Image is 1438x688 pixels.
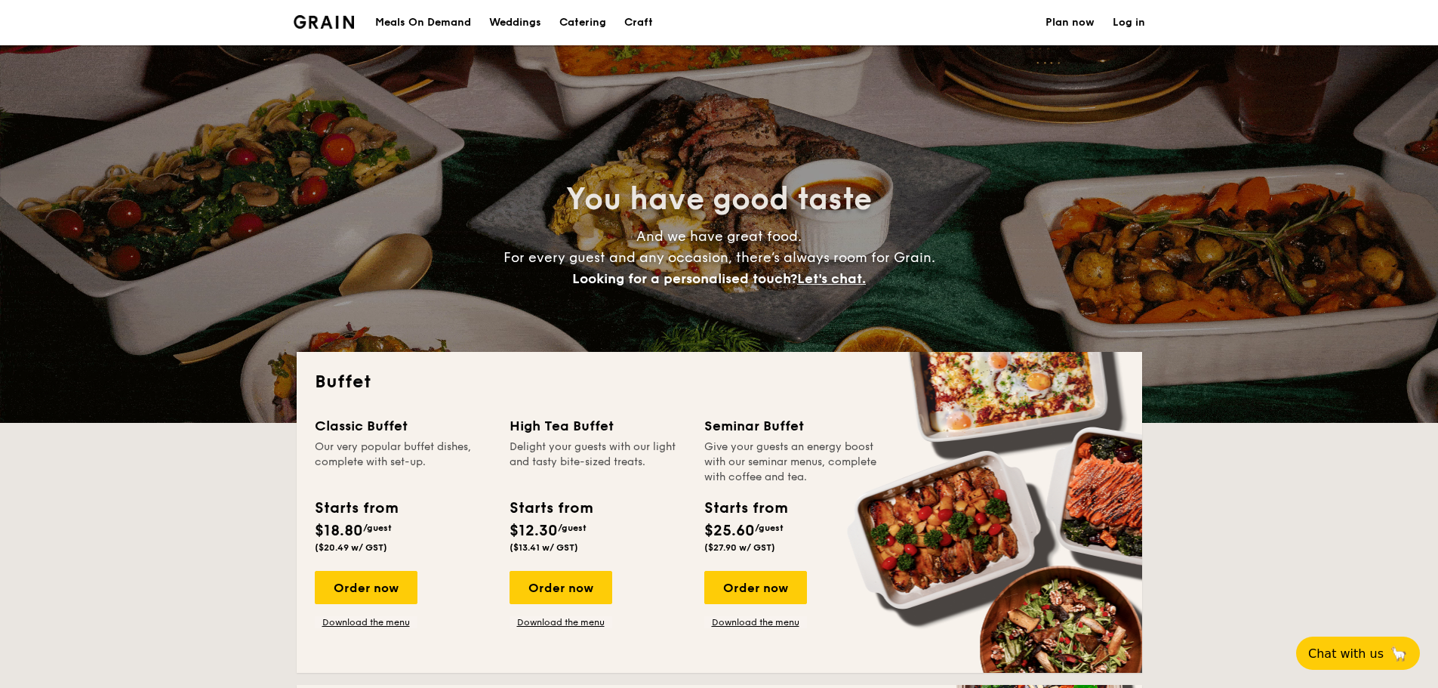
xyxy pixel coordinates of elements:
[315,616,417,628] a: Download the menu
[1390,645,1408,662] span: 🦙
[704,616,807,628] a: Download the menu
[572,270,797,287] span: Looking for a personalised touch?
[704,440,881,485] div: Give your guests an energy boost with our seminar menus, complete with coffee and tea.
[315,415,491,437] div: Classic Buffet
[704,522,755,540] span: $25.60
[704,571,807,604] div: Order now
[315,370,1124,394] h2: Buffet
[294,15,355,29] img: Grain
[363,523,392,533] span: /guest
[797,270,866,287] span: Let's chat.
[294,15,355,29] a: Logotype
[315,571,417,604] div: Order now
[510,415,686,437] div: High Tea Buffet
[510,497,592,520] div: Starts from
[1308,646,1384,661] span: Chat with us
[510,571,612,604] div: Order now
[510,542,578,553] span: ($13.41 w/ GST)
[510,440,686,485] div: Delight your guests with our light and tasty bite-sized treats.
[315,440,491,485] div: Our very popular buffet dishes, complete with set-up.
[510,616,612,628] a: Download the menu
[315,522,363,540] span: $18.80
[566,181,872,218] span: You have good taste
[558,523,587,533] span: /guest
[1296,637,1420,670] button: Chat with us🦙
[315,542,387,553] span: ($20.49 w/ GST)
[315,497,397,520] div: Starts from
[704,415,881,437] div: Seminar Buffet
[704,542,775,553] span: ($27.90 w/ GST)
[755,523,784,533] span: /guest
[510,522,558,540] span: $12.30
[503,228,935,287] span: And we have great food. For every guest and any occasion, there’s always room for Grain.
[704,497,787,520] div: Starts from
